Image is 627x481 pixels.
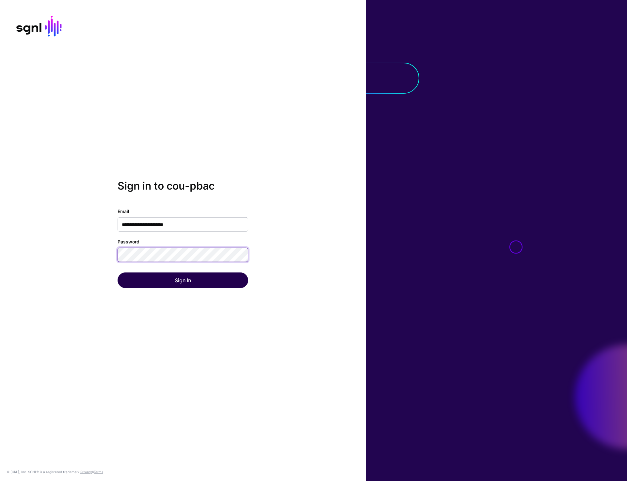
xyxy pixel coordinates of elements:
label: Password [118,238,139,245]
h2: Sign in to cou-pbac [118,180,248,192]
a: Privacy [80,470,92,474]
label: Email [118,208,129,215]
div: © [URL], Inc. SGNL® is a registered trademark. & [7,469,103,474]
button: Sign In [118,272,248,288]
a: Terms [94,470,103,474]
